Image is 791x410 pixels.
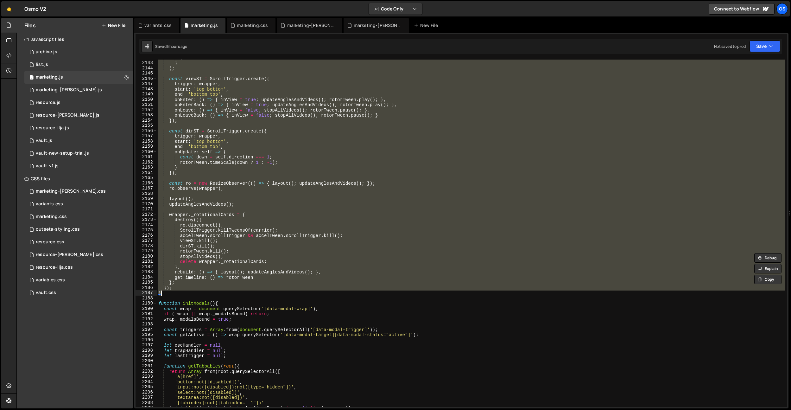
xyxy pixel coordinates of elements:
div: resource-[PERSON_NAME].js [36,112,99,118]
div: 16596/45156.css [24,223,133,236]
a: 🤙 [1,1,17,16]
div: 2154 [136,118,157,123]
div: vault.js [36,138,52,144]
div: 2173 [136,217,157,222]
h2: Files [24,22,36,29]
span: 0 [30,75,34,80]
div: 2177 [136,238,157,243]
div: 2152 [136,107,157,113]
div: 16596/45446.css [24,210,133,223]
div: 2163 [136,165,157,170]
div: 16596/45152.js [24,147,133,160]
div: 2185 [136,280,157,285]
div: marketing.css [237,22,268,29]
div: marketing.js [191,22,218,29]
div: 2148 [136,86,157,92]
div: 2162 [136,160,157,165]
button: New File [102,23,125,28]
div: 2172 [136,212,157,217]
button: Explain [754,264,782,273]
div: 2180 [136,254,157,259]
div: 2208 [136,400,157,406]
div: vault-v1.js [36,163,59,169]
div: Saved [155,44,187,49]
div: 2161 [136,154,157,160]
div: CSS files [17,172,133,185]
div: 2147 [136,81,157,86]
div: 2157 [136,133,157,139]
div: 2191 [136,311,157,317]
div: 2197 [136,343,157,348]
div: 2198 [136,348,157,353]
div: New File [414,22,440,29]
div: 2183 [136,269,157,275]
div: list.js [36,62,48,67]
div: 2144 [136,66,157,71]
div: 16596/45153.css [24,286,133,299]
div: 2168 [136,191,157,196]
div: marketing-[PERSON_NAME].js [36,87,102,93]
div: 2194 [136,327,157,332]
div: 2153 [136,112,157,118]
div: 16596/46194.js [24,109,133,122]
div: 2150 [136,97,157,102]
div: 16596/46199.css [24,236,133,248]
div: 2206 [136,390,157,395]
div: 2187 [136,290,157,296]
button: Debug [754,253,782,263]
div: 16596/46183.js [24,96,133,109]
div: 2178 [136,243,157,249]
div: 2190 [136,306,157,311]
div: 2176 [136,233,157,238]
div: outseta-styling.css [36,227,80,232]
div: 16596/45132.js [24,160,133,172]
div: 2202 [136,369,157,374]
div: variants.css [144,22,172,29]
div: 2151 [136,102,157,107]
div: 2186 [136,285,157,291]
div: 2196 [136,337,157,343]
div: 16596/46195.js [24,122,133,134]
div: 2192 [136,317,157,322]
div: 2169 [136,196,157,202]
div: 2175 [136,227,157,233]
div: resource.js [36,100,60,106]
div: 16596/45154.css [24,274,133,286]
div: 2195 [136,332,157,337]
div: 2160 [136,149,157,155]
a: Os [776,3,788,15]
div: 16596/45424.js [24,84,133,96]
div: resource-[PERSON_NAME].css [36,252,103,258]
div: 2167 [136,186,157,191]
div: 2182 [136,264,157,270]
div: 5 hours ago [167,44,187,49]
div: 16596/46284.css [24,185,133,198]
div: 2204 [136,379,157,385]
div: 2193 [136,322,157,327]
button: Code Only [369,3,422,15]
a: Connect to Webflow [709,3,775,15]
div: 2189 [136,301,157,306]
div: 2179 [136,248,157,254]
div: marketing-[PERSON_NAME].css [36,189,106,194]
div: 2205 [136,384,157,390]
div: vault.css [36,290,56,296]
div: resource-ilja.js [36,125,69,131]
div: 2146 [136,76,157,81]
div: marketing.js [36,74,63,80]
button: Copy [754,275,782,284]
div: marketing-[PERSON_NAME].css [287,22,335,29]
div: 2155 [136,123,157,128]
div: 2200 [136,358,157,364]
div: resource.css [36,239,64,245]
div: 2171 [136,207,157,212]
div: 2181 [136,259,157,264]
div: 16596/46196.css [24,248,133,261]
div: Osmo V2 [24,5,46,13]
div: 2158 [136,139,157,144]
div: 2199 [136,353,157,358]
div: variants.css [36,201,63,207]
div: Javascript files [17,33,133,46]
div: 2207 [136,395,157,400]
